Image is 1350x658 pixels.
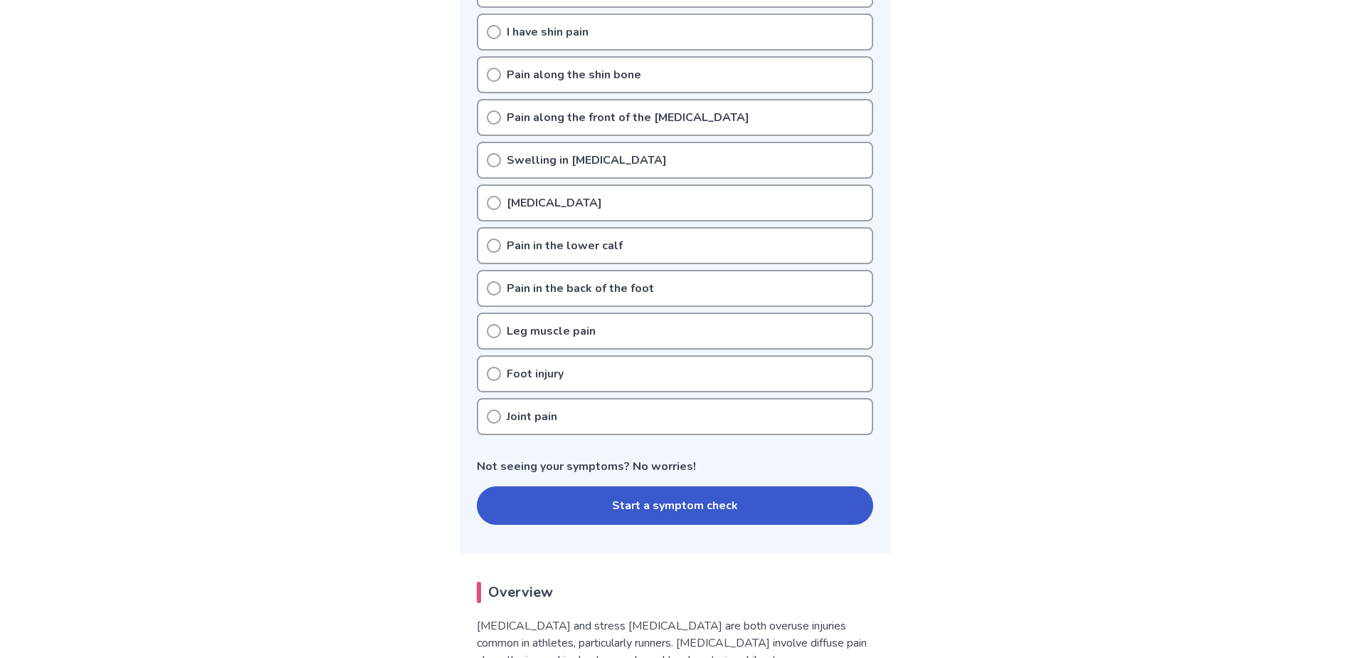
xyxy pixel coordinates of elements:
p: Pain along the shin bone [507,66,641,83]
p: [MEDICAL_DATA] [507,194,602,211]
p: Not seeing your symptoms? No worries! [477,458,873,475]
p: Leg muscle pain [507,323,596,340]
h2: Overview [477,582,873,603]
p: Pain in the lower calf [507,237,623,254]
p: Foot injury [507,365,564,382]
p: Pain along the front of the [MEDICAL_DATA] [507,109,749,126]
p: Joint pain [507,408,557,425]
p: Swelling in [MEDICAL_DATA] [507,152,667,169]
p: I have shin pain [507,23,589,41]
p: Pain in the back of the foot [507,280,654,297]
button: Start a symptom check [477,486,873,525]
